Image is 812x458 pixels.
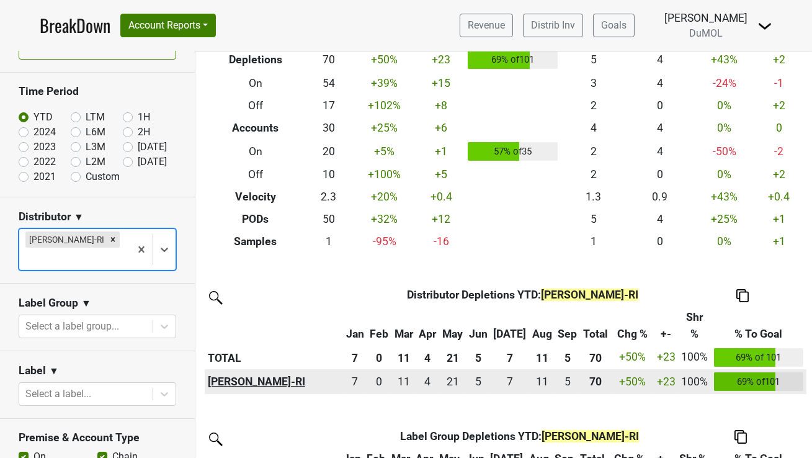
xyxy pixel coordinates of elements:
div: 21 [442,374,463,390]
th: 11 [529,345,555,370]
td: +39 % [351,72,417,94]
th: Accounts [205,117,306,139]
td: 0 [756,117,803,139]
td: +25 % [694,208,756,230]
a: Goals [593,14,635,37]
div: [PERSON_NAME] [664,10,747,26]
td: 100% [678,369,711,394]
div: [PERSON_NAME]-RI [25,231,106,248]
div: 70 [583,374,608,390]
th: May: activate to sort column ascending [439,306,466,344]
td: +1 [756,208,803,230]
td: +5 % [351,139,417,164]
td: +0.4 [417,186,465,209]
div: 7 [346,374,364,390]
th: Off [205,164,306,186]
span: ▼ [49,364,59,379]
span: ▼ [74,210,84,225]
label: [DATE] [138,140,167,155]
label: Custom [86,169,120,184]
td: 54 [306,72,351,94]
label: 2024 [33,125,56,140]
td: 0 % [694,230,756,253]
td: +2 [756,48,803,73]
h3: Label Group [19,297,78,310]
th: Sep: activate to sort column ascending [555,306,581,344]
td: 6.5 [490,369,529,394]
td: +1 [756,230,803,253]
th: Total: activate to sort column ascending [580,306,611,344]
td: +2 [756,164,803,186]
td: +20 % [351,186,417,209]
th: 5 [466,345,491,370]
td: 1.3 [561,186,627,209]
td: 0 [627,230,694,253]
td: 1 [561,230,627,253]
span: +23 [657,351,676,363]
th: % To Goal: activate to sort column ascending [711,306,806,344]
h3: Distributor [19,210,71,223]
td: 4 [561,117,627,139]
div: 11 [532,374,552,390]
th: Jun: activate to sort column ascending [466,306,491,344]
div: 11 [395,374,413,390]
td: 20 [306,139,351,164]
label: LTM [86,110,105,125]
th: 21 [439,345,466,370]
td: +43 % [694,48,756,73]
th: 11 [391,345,416,370]
img: Copy to clipboard [734,430,747,443]
th: Aug: activate to sort column ascending [529,306,555,344]
td: 4 [627,139,694,164]
label: [DATE] [138,155,167,169]
label: 2H [138,125,150,140]
td: 6.5 [343,369,367,394]
td: 2.3 [306,186,351,209]
td: 0 [627,94,694,117]
label: YTD [33,110,53,125]
div: +23 [657,374,676,390]
th: +-: activate to sort column ascending [654,306,679,344]
td: 70 [306,48,351,73]
a: Revenue [460,14,513,37]
div: 5 [558,374,577,390]
th: Apr: activate to sort column ascending [416,306,440,344]
td: 5 [555,369,581,394]
td: 0 [367,369,391,394]
a: BreakDown [40,12,110,38]
label: 1H [138,110,150,125]
th: Depletions [205,48,306,73]
td: 3 [561,72,627,94]
th: Shr %: activate to sort column ascending [678,306,711,344]
td: +100 % [351,164,417,186]
th: Label Group Depletions YTD : [364,425,675,447]
td: 5 [561,48,627,73]
td: +8 [417,94,465,117]
img: filter [205,428,225,448]
th: TOTAL [205,345,343,370]
td: +43 % [694,186,756,209]
label: L2M [86,155,105,169]
td: +50 % [351,48,417,73]
td: 10.833 [391,369,416,394]
span: +50% [619,351,646,363]
td: 0 [627,164,694,186]
th: 70 [580,345,611,370]
th: 7 [343,345,367,370]
td: +15 [417,72,465,94]
td: 0 % [694,117,756,139]
img: Dropdown Menu [757,19,772,34]
h3: Label [19,364,46,377]
th: Jan: activate to sort column ascending [343,306,367,344]
label: L3M [86,140,105,155]
td: 1 [306,230,351,253]
a: Distrib Inv [523,14,583,37]
th: 0 [367,345,391,370]
td: -16 [417,230,465,253]
div: Remove MS Walker-RI [106,231,120,248]
th: [PERSON_NAME]-RI [205,369,343,394]
td: 5 [561,208,627,230]
td: 4 [627,72,694,94]
th: Distributor Depletions YTD : [367,284,678,306]
th: Jul: activate to sort column ascending [490,306,529,344]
